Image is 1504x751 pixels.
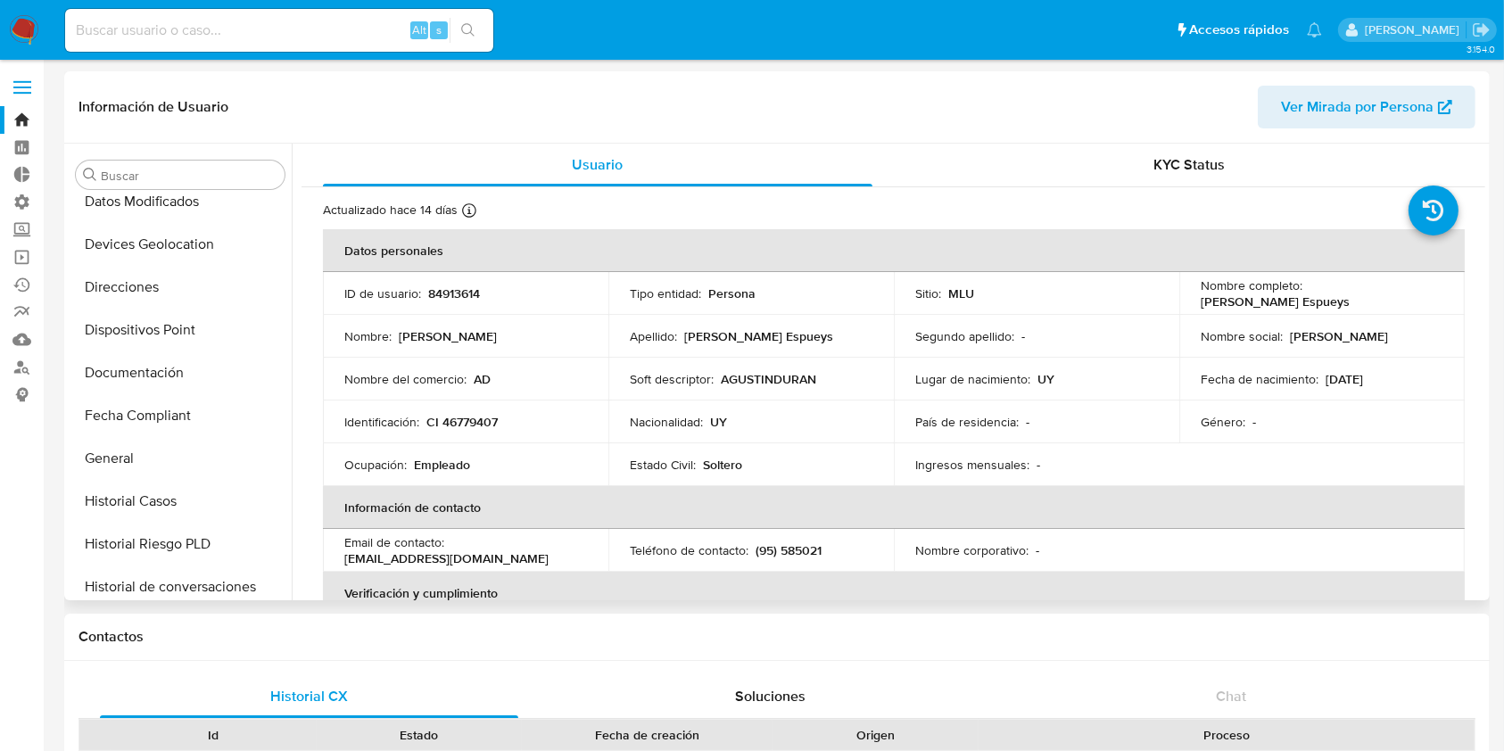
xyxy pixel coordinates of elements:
input: Buscar [101,168,277,184]
button: General [69,437,292,480]
div: Estado [329,726,510,744]
span: Alt [412,21,426,38]
p: Actualizado hace 14 días [323,202,458,219]
p: Soft descriptor : [630,371,714,387]
p: - [1037,457,1040,473]
h1: Contactos [79,628,1475,646]
p: 84913614 [428,285,480,301]
p: AD [474,371,491,387]
p: Nacionalidad : [630,414,703,430]
p: [PERSON_NAME] Espueys [1201,293,1350,309]
p: UY [1037,371,1054,387]
span: Historial CX [270,686,348,706]
p: ID de usuario : [344,285,421,301]
button: search-icon [450,18,486,43]
p: AGUSTINDURAN [721,371,816,387]
p: - [1021,328,1025,344]
p: Soltero [703,457,742,473]
p: MLU [948,285,974,301]
button: Documentación [69,351,292,394]
p: [EMAIL_ADDRESS][DOMAIN_NAME] [344,550,549,566]
p: Teléfono de contacto : [630,542,748,558]
p: Tipo entidad : [630,285,701,301]
p: Lugar de nacimiento : [915,371,1030,387]
a: Salir [1472,21,1491,39]
p: UY [710,414,727,430]
button: Ver Mirada por Persona [1258,86,1475,128]
p: Nombre : [344,328,392,344]
p: [DATE] [1326,371,1363,387]
p: Empleado [414,457,470,473]
span: KYC Status [1153,154,1225,175]
div: Id [123,726,304,744]
p: agustin.duran@mercadolibre.com [1365,21,1466,38]
button: Direcciones [69,266,292,309]
th: Información de contacto [323,486,1465,529]
p: (95) 585021 [756,542,822,558]
button: Fecha Compliant [69,394,292,437]
p: Email de contacto : [344,534,444,550]
p: Apellido : [630,328,677,344]
p: País de residencia : [915,414,1019,430]
span: Ver Mirada por Persona [1281,86,1434,128]
span: s [436,21,442,38]
p: Sitio : [915,285,941,301]
p: Nombre corporativo : [915,542,1029,558]
p: - [1252,414,1256,430]
div: Proceso [991,726,1462,744]
div: Fecha de creación [534,726,760,744]
button: Historial Casos [69,480,292,523]
p: Nombre completo : [1201,277,1302,293]
span: Usuario [572,154,623,175]
th: Verificación y cumplimiento [323,572,1465,615]
button: Devices Geolocation [69,223,292,266]
p: - [1036,542,1039,558]
span: Chat [1216,686,1246,706]
p: Ocupación : [344,457,407,473]
th: Datos personales [323,229,1465,272]
button: Historial Riesgo PLD [69,523,292,565]
p: Género : [1201,414,1245,430]
p: [PERSON_NAME] [1290,328,1388,344]
button: Datos Modificados [69,180,292,223]
p: [PERSON_NAME] Espueys [684,328,833,344]
button: Buscar [83,168,97,182]
p: CI 46779407 [426,414,498,430]
div: Origen [785,726,966,744]
button: Historial de conversaciones [69,565,292,608]
p: Estado Civil : [630,457,696,473]
p: [PERSON_NAME] [399,328,497,344]
span: Accesos rápidos [1189,21,1289,39]
p: Identificación : [344,414,419,430]
p: Fecha de nacimiento : [1201,371,1318,387]
p: Segundo apellido : [915,328,1014,344]
button: Dispositivos Point [69,309,292,351]
a: Notificaciones [1307,22,1322,37]
p: Persona [708,285,756,301]
p: Nombre del comercio : [344,371,467,387]
p: Nombre social : [1201,328,1283,344]
input: Buscar usuario o caso... [65,19,493,42]
p: - [1026,414,1029,430]
p: Ingresos mensuales : [915,457,1029,473]
h1: Información de Usuario [79,98,228,116]
span: Soluciones [735,686,806,706]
